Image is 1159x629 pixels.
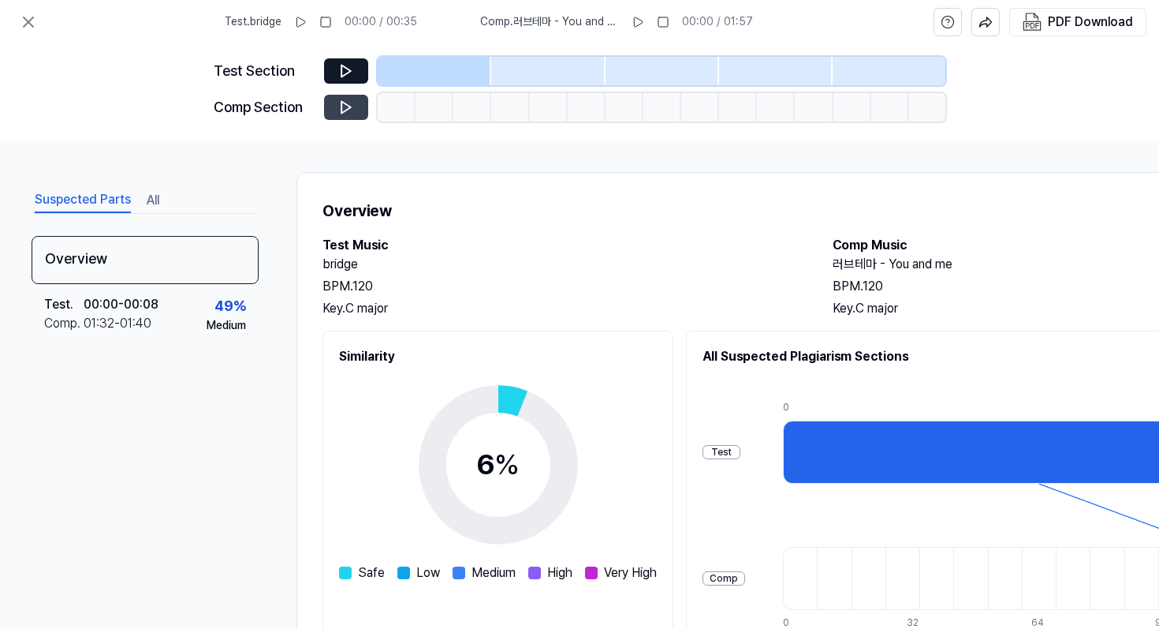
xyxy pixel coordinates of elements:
[147,188,159,213] button: All
[471,563,516,582] span: Medium
[84,314,151,333] div: 01:32 - 01:40
[494,447,520,481] span: %
[476,444,520,486] div: 6
[978,15,993,29] img: share
[214,60,315,83] div: Test Section
[1048,12,1133,32] div: PDF Download
[44,314,84,333] div: Comp .
[339,347,657,366] h2: Similarity
[604,563,657,582] span: Very High
[682,14,753,30] div: 00:00 / 01:57
[207,318,246,334] div: Medium
[225,14,281,30] span: Test . bridge
[702,445,740,460] div: Test
[1019,9,1136,36] button: PDF Download
[322,299,801,318] div: Key. C major
[358,563,385,582] span: Safe
[322,255,801,274] h2: bridge
[214,295,246,318] div: 49 %
[35,188,131,213] button: Suspected Parts
[345,14,417,30] div: 00:00 / 00:35
[322,236,801,255] h2: Test Music
[416,563,440,582] span: Low
[322,277,801,296] div: BPM. 120
[1023,13,1042,32] img: PDF Download
[84,295,158,314] div: 00:00 - 00:08
[214,96,315,119] div: Comp Section
[44,295,84,314] div: Test .
[480,14,619,30] span: Comp . 러브테마 - You and me
[32,236,259,284] div: Overview
[702,571,745,586] div: Comp
[934,8,962,36] button: help
[547,563,572,582] span: High
[941,14,955,30] svg: help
